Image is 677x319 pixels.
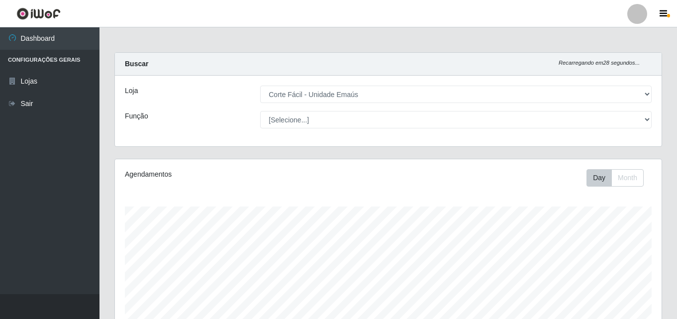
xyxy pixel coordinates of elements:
[611,169,644,187] button: Month
[125,86,138,96] label: Loja
[125,169,336,180] div: Agendamentos
[125,60,148,68] strong: Buscar
[586,169,612,187] button: Day
[125,111,148,121] label: Função
[16,7,61,20] img: CoreUI Logo
[586,169,652,187] div: Toolbar with button groups
[559,60,640,66] i: Recarregando em 28 segundos...
[586,169,644,187] div: First group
